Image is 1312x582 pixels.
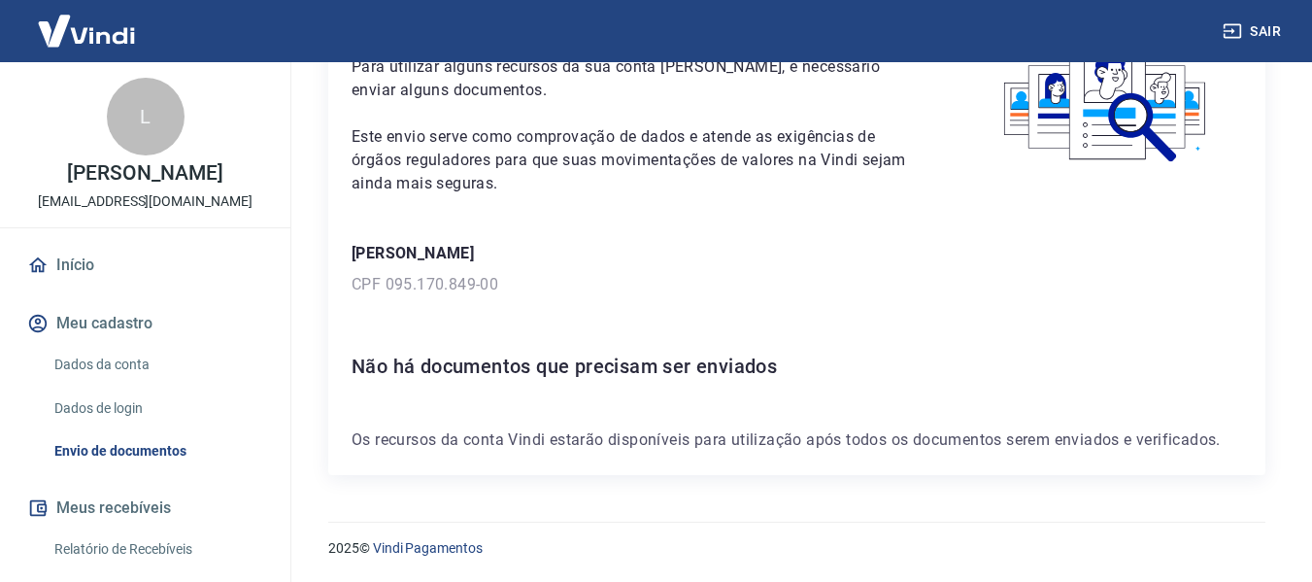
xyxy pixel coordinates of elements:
[1219,14,1289,50] button: Sair
[47,345,267,385] a: Dados da conta
[373,540,483,556] a: Vindi Pagamentos
[328,538,1265,559] p: 2025 ©
[352,273,1242,296] p: CPF 095.170.849-00
[352,125,925,195] p: Este envio serve como comprovação de dados e atende as exigências de órgãos reguladores para que ...
[107,78,185,155] div: L
[971,17,1242,169] img: waiting_documents.41d9841a9773e5fdf392cede4d13b617.svg
[47,431,267,471] a: Envio de documentos
[23,487,267,530] button: Meus recebíveis
[38,191,252,212] p: [EMAIL_ADDRESS][DOMAIN_NAME]
[352,428,1242,452] p: Os recursos da conta Vindi estarão disponíveis para utilização após todos os documentos serem env...
[67,163,222,184] p: [PERSON_NAME]
[23,302,267,345] button: Meu cadastro
[47,389,267,428] a: Dados de login
[352,55,925,102] p: Para utilizar alguns recursos da sua conta [PERSON_NAME], é necessário enviar alguns documentos.
[23,1,150,60] img: Vindi
[23,244,267,287] a: Início
[47,530,267,569] a: Relatório de Recebíveis
[352,242,1242,265] p: [PERSON_NAME]
[352,351,1242,382] h6: Não há documentos que precisam ser enviados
